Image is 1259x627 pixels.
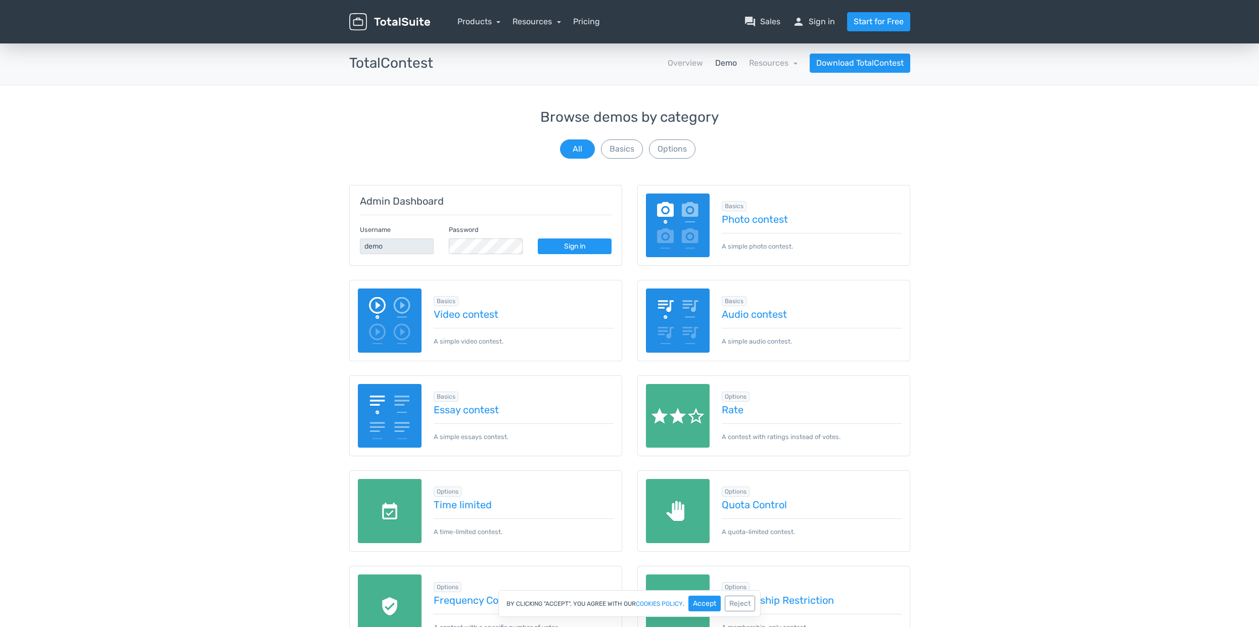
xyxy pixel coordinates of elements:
h5: Admin Dashboard [360,196,612,207]
span: Browse all in Options [434,582,461,592]
p: A quota-limited contest. [722,518,902,537]
a: Resources [512,17,561,26]
p: A simple video contest. [434,328,614,346]
span: Browse all in Options [722,392,750,402]
p: A contest with ratings instead of votes. [722,423,902,442]
span: Browse all in Basics [722,201,747,211]
span: Browse all in Basics [434,392,458,402]
div: By clicking "Accept", you agree with our . [498,590,761,617]
span: Browse all in Basics [722,296,747,306]
a: cookies policy [636,601,683,607]
a: Quota Control [722,499,902,510]
img: video-poll.png [358,288,422,353]
a: Overview [668,57,703,69]
p: A simple photo contest. [722,233,902,251]
span: question_answer [744,16,756,28]
h3: Browse demos by category [349,110,910,125]
a: Photo contest [722,214,902,225]
img: audio-poll.png [646,288,710,353]
span: Browse all in Options [434,487,461,497]
button: Options [649,139,695,159]
label: Password [449,225,479,234]
a: Pricing [573,16,600,28]
a: Time limited [434,499,614,510]
span: person [792,16,805,28]
p: A time-limited contest. [434,518,614,537]
p: A simple essays contest. [434,423,614,442]
img: date-limited.png [358,479,422,543]
label: Username [360,225,391,234]
button: All [560,139,595,159]
a: Demo [715,57,737,69]
p: A simple audio contest. [722,328,902,346]
h3: TotalContest [349,56,433,71]
img: TotalSuite for WordPress [349,13,430,31]
a: Download TotalContest [810,54,910,73]
button: Reject [725,596,755,611]
a: Products [457,17,501,26]
a: personSign in [792,16,835,28]
a: Resources [749,58,798,68]
a: Video contest [434,309,614,320]
span: Browse all in Options [722,582,750,592]
button: Accept [688,596,721,611]
button: Basics [601,139,643,159]
img: essay-contest.png [358,384,422,448]
a: Essay contest [434,404,614,415]
a: Sign in [538,238,612,254]
span: Browse all in Options [722,487,750,497]
img: image-poll.png [646,194,710,258]
img: quota-limited.png [646,479,710,543]
img: rate.png [646,384,710,448]
a: Audio contest [722,309,902,320]
a: Rate [722,404,902,415]
a: Start for Free [847,12,910,31]
a: question_answerSales [744,16,780,28]
span: Browse all in Basics [434,296,458,306]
